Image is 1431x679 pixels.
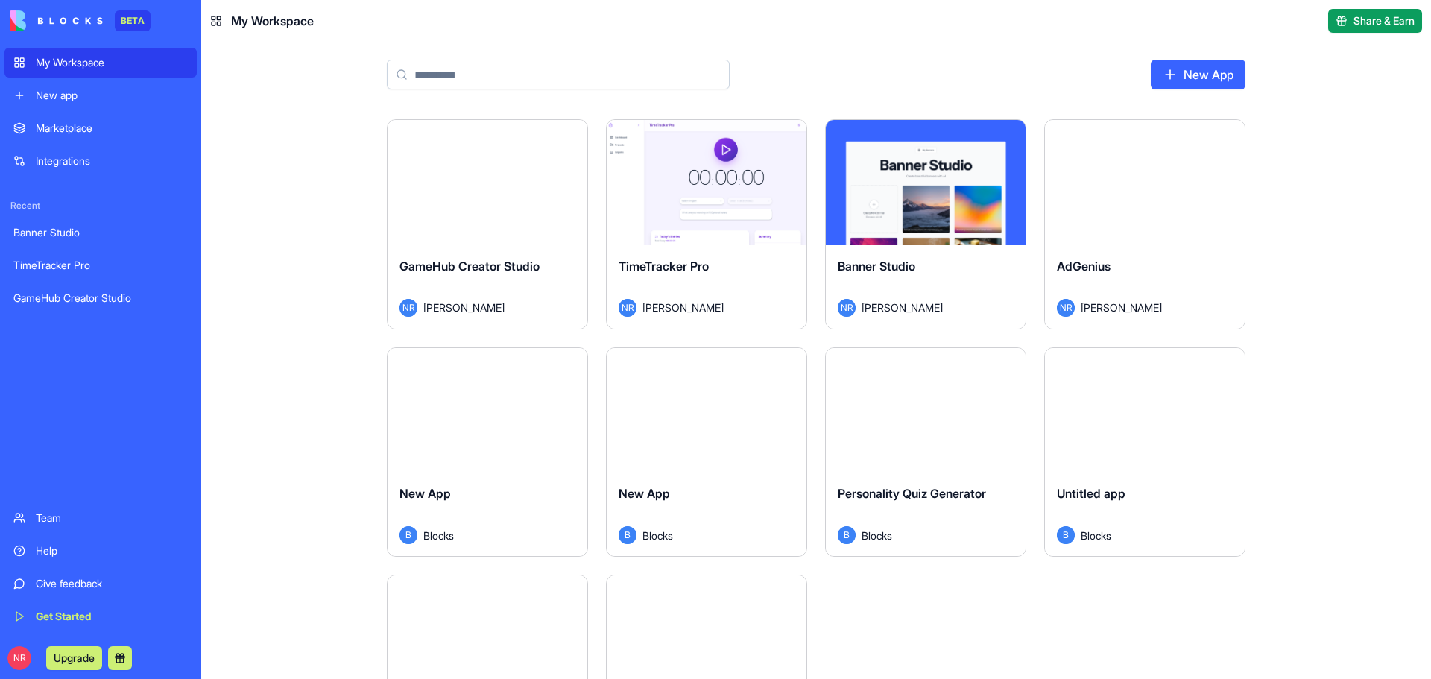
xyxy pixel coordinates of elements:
div: Help [36,543,188,558]
a: Help [4,536,197,566]
a: Get Started [4,601,197,631]
a: GameHub Creator Studio [4,283,197,313]
a: New AppBBlocks [387,347,588,558]
a: Team [4,503,197,533]
span: Blocks [862,528,892,543]
a: TimeTracker ProNR[PERSON_NAME] [606,119,807,329]
span: New App [619,486,670,501]
a: Banner Studio [4,218,197,247]
span: [PERSON_NAME] [423,300,505,315]
a: Banner StudioNR[PERSON_NAME] [825,119,1026,329]
a: AdGeniusNR[PERSON_NAME] [1044,119,1245,329]
button: Upgrade [46,646,102,670]
span: [PERSON_NAME] [642,300,724,315]
span: New App [399,486,451,501]
a: Integrations [4,146,197,176]
div: Marketplace [36,121,188,136]
a: New App [1151,60,1245,89]
a: Untitled appBBlocks [1044,347,1245,558]
a: New app [4,80,197,110]
span: My Workspace [231,12,314,30]
a: TimeTracker Pro [4,250,197,280]
a: BETA [10,10,151,31]
span: Recent [4,200,197,212]
a: Marketplace [4,113,197,143]
span: Blocks [1081,528,1111,543]
div: Team [36,511,188,525]
span: [PERSON_NAME] [862,300,943,315]
span: Banner Studio [838,259,915,274]
span: B [838,526,856,544]
a: Personality Quiz GeneratorBBlocks [825,347,1026,558]
a: Give feedback [4,569,197,599]
div: My Workspace [36,55,188,70]
span: Untitled app [1057,486,1125,501]
span: B [399,526,417,544]
span: B [1057,526,1075,544]
span: [PERSON_NAME] [1081,300,1162,315]
div: Banner Studio [13,225,188,240]
div: Get Started [36,609,188,624]
span: AdGenius [1057,259,1111,274]
a: Upgrade [46,650,102,665]
span: NR [619,299,636,317]
span: NR [7,646,31,670]
div: Give feedback [36,576,188,591]
div: GameHub Creator Studio [13,291,188,306]
img: logo [10,10,103,31]
span: B [619,526,636,544]
a: New AppBBlocks [606,347,807,558]
a: My Workspace [4,48,197,78]
span: GameHub Creator Studio [399,259,540,274]
span: NR [399,299,417,317]
div: New app [36,88,188,103]
span: Blocks [642,528,673,543]
span: NR [1057,299,1075,317]
span: Share & Earn [1353,13,1415,28]
a: GameHub Creator StudioNR[PERSON_NAME] [387,119,588,329]
span: NR [838,299,856,317]
span: Blocks [423,528,454,543]
div: BETA [115,10,151,31]
button: Share & Earn [1328,9,1422,33]
span: TimeTracker Pro [619,259,709,274]
span: Personality Quiz Generator [838,486,986,501]
div: Integrations [36,154,188,168]
div: TimeTracker Pro [13,258,188,273]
